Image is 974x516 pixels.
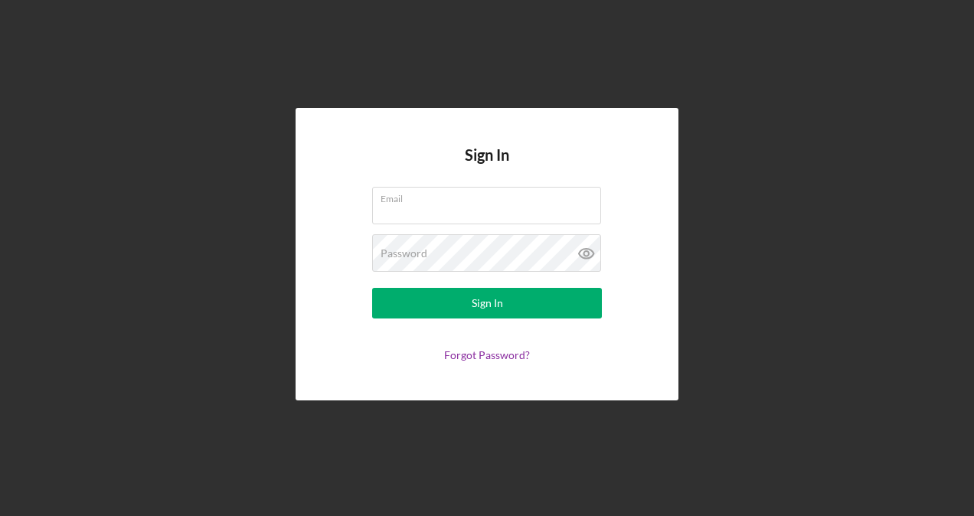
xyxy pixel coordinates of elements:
div: Sign In [472,288,503,318]
h4: Sign In [465,146,509,187]
label: Email [381,188,601,204]
button: Sign In [372,288,602,318]
a: Forgot Password? [444,348,530,361]
label: Password [381,247,427,260]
